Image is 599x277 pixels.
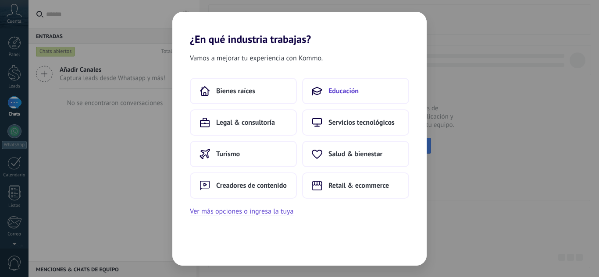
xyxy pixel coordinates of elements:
[190,141,297,167] button: Turismo
[190,206,293,217] button: Ver más opciones o ingresa la tuya
[328,181,389,190] span: Retail & ecommerce
[190,78,297,104] button: Bienes raíces
[302,141,409,167] button: Salud & bienestar
[328,87,359,95] span: Educación
[216,87,255,95] span: Bienes raíces
[216,181,287,190] span: Creadores de contenido
[190,172,297,199] button: Creadores de contenido
[328,118,395,127] span: Servicios tecnológicos
[216,118,275,127] span: Legal & consultoría
[190,53,323,64] span: Vamos a mejorar tu experiencia con Kommo.
[172,12,427,46] h2: ¿En qué industria trabajas?
[302,109,409,136] button: Servicios tecnológicos
[216,150,240,158] span: Turismo
[302,172,409,199] button: Retail & ecommerce
[190,109,297,136] button: Legal & consultoría
[328,150,382,158] span: Salud & bienestar
[302,78,409,104] button: Educación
